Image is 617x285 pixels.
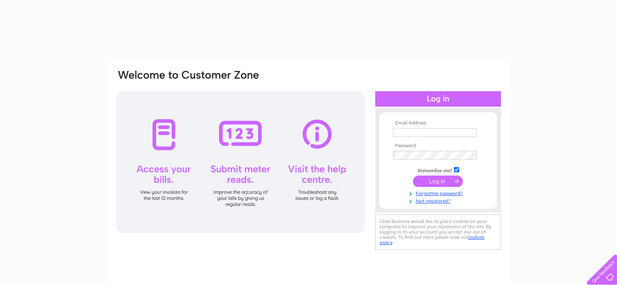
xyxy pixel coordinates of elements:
th: Email Address: [391,120,485,126]
th: Password: [391,143,485,149]
a: Not registered? [393,197,485,204]
a: cookies policy [380,234,484,245]
div: Clear Business would like to place cookies on your computer to improve your experience of the sit... [375,214,501,250]
td: Remember me? [391,166,485,174]
input: Submit [413,176,463,187]
a: Forgotten password? [393,189,485,197]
